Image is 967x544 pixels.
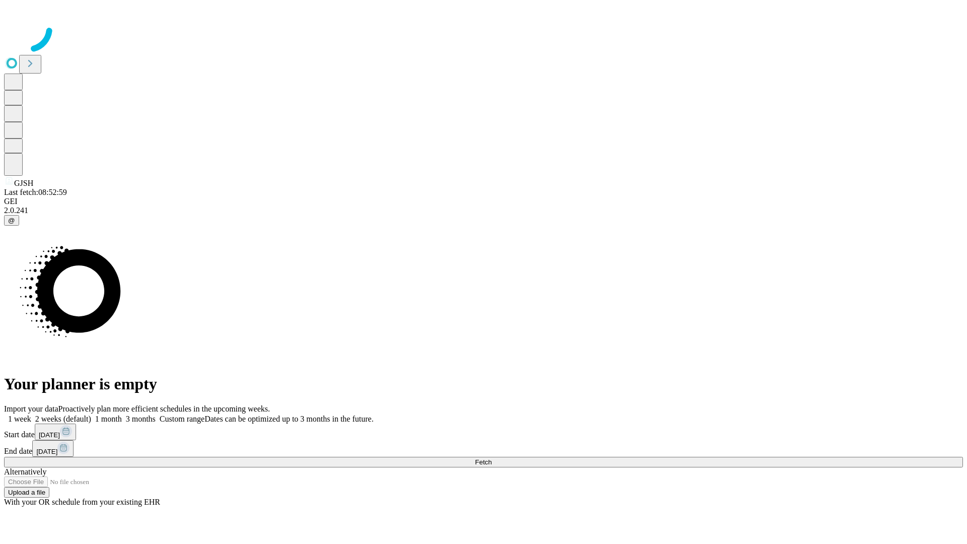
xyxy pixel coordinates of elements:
[36,448,57,455] span: [DATE]
[475,458,492,466] span: Fetch
[4,498,160,506] span: With your OR schedule from your existing EHR
[4,206,963,215] div: 2.0.241
[35,424,76,440] button: [DATE]
[4,197,963,206] div: GEI
[39,431,60,439] span: [DATE]
[4,215,19,226] button: @
[4,404,58,413] span: Import your data
[58,404,270,413] span: Proactively plan more efficient schedules in the upcoming weeks.
[160,415,204,423] span: Custom range
[4,424,963,440] div: Start date
[4,457,963,467] button: Fetch
[204,415,373,423] span: Dates can be optimized up to 3 months in the future.
[4,188,67,196] span: Last fetch: 08:52:59
[14,179,33,187] span: GJSH
[126,415,156,423] span: 3 months
[4,467,46,476] span: Alternatively
[35,415,91,423] span: 2 weeks (default)
[4,487,49,498] button: Upload a file
[32,440,74,457] button: [DATE]
[8,415,31,423] span: 1 week
[4,375,963,393] h1: Your planner is empty
[95,415,122,423] span: 1 month
[4,440,963,457] div: End date
[8,217,15,224] span: @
